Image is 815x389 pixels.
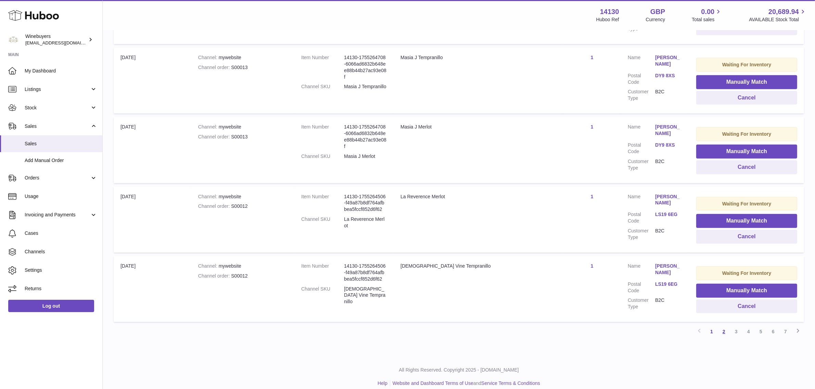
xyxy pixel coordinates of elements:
a: [PERSON_NAME] [655,124,683,137]
dt: Customer Type [628,89,655,102]
button: Manually Match [696,75,797,89]
p: All Rights Reserved. Copyright 2025 - [DOMAIN_NAME] [108,367,810,373]
dt: Postal Code [628,211,655,224]
span: Sales [25,123,90,130]
dd: B2C [655,297,683,310]
button: Manually Match [696,145,797,159]
a: LS19 6EG [655,211,683,218]
dd: B2C [655,158,683,171]
span: 0.00 [701,7,715,16]
span: Orders [25,175,90,181]
span: Usage [25,193,97,200]
dt: Postal Code [628,281,655,294]
dd: 14130-1755264708-6066ad6832b648ee88b44b27ac93e08f [344,124,387,150]
a: DY9 8XS [655,72,683,79]
td: [DATE] [114,117,191,183]
dt: Item Number [301,193,344,213]
strong: 14130 [600,7,619,16]
button: Manually Match [696,214,797,228]
dt: Name [628,54,655,69]
a: Log out [8,300,94,312]
dt: Name [628,193,655,208]
a: 1 [591,124,594,130]
dd: Masia J Tempranillo [344,83,387,90]
span: [EMAIL_ADDRESS][DOMAIN_NAME] [25,40,101,45]
dt: Postal Code [628,72,655,85]
a: [PERSON_NAME] [655,193,683,206]
dt: Customer Type [628,228,655,241]
dt: Channel SKU [301,286,344,305]
strong: Waiting For Inventory [722,62,771,67]
a: 6 [767,325,779,338]
span: Invoicing and Payments [25,212,90,218]
button: Manually Match [696,284,797,298]
strong: Channel [198,124,219,130]
td: [DATE] [114,48,191,113]
dt: Customer Type [628,158,655,171]
a: 1 [705,325,718,338]
a: 4 [742,325,755,338]
button: Cancel [696,160,797,174]
div: mywebsite [198,124,288,130]
dd: B2C [655,228,683,241]
strong: Channel order [198,134,231,139]
a: 1 [591,194,594,199]
button: Cancel [696,230,797,244]
div: S00013 [198,64,288,71]
dd: B2C [655,89,683,102]
a: 5 [755,325,767,338]
span: Settings [25,267,97,273]
a: 1 [591,263,594,269]
span: Listings [25,86,90,93]
button: Cancel [696,91,797,105]
dd: 14130-1755264708-6066ad6832b648ee88b44b27ac93e08f [344,54,387,80]
strong: Channel order [198,273,231,279]
dt: Customer Type [628,297,655,310]
li: and [390,380,540,387]
div: mywebsite [198,263,288,269]
div: Winebuyers [25,33,87,46]
strong: Waiting For Inventory [722,201,771,206]
div: Masia J Merlot [400,124,556,130]
span: Channels [25,249,97,255]
dt: Name [628,124,655,138]
a: [PERSON_NAME] [655,54,683,67]
a: Service Terms & Conditions [481,380,540,386]
strong: Channel order [198,203,231,209]
span: 20,689.94 [768,7,799,16]
strong: Channel [198,194,219,199]
span: Cases [25,230,97,237]
strong: Waiting For Inventory [722,131,771,137]
div: Masia J Tempranillo [400,54,556,61]
a: Website and Dashboard Terms of Use [393,380,473,386]
div: S00012 [198,203,288,210]
div: [DEMOGRAPHIC_DATA] Vine Tempranillo [400,263,556,269]
img: internalAdmin-14130@internal.huboo.com [8,35,18,45]
dt: Name [628,263,655,278]
strong: GBP [650,7,665,16]
span: Returns [25,285,97,292]
div: Huboo Ref [596,16,619,23]
strong: Channel [198,55,219,60]
div: mywebsite [198,193,288,200]
dt: Item Number [301,263,344,282]
a: 7 [779,325,792,338]
dt: Channel SKU [301,153,344,160]
div: Currency [646,16,665,23]
dt: Postal Code [628,142,655,155]
span: Total sales [692,16,722,23]
dd: 14130-1755264506-f49a87b8df764afbbea5fccf852d6f62 [344,263,387,282]
dd: Masia J Merlot [344,153,387,160]
dd: La Reverence Merlot [344,216,387,229]
a: DY9 8XS [655,142,683,148]
strong: Channel [198,263,219,269]
strong: Waiting For Inventory [722,270,771,276]
a: [PERSON_NAME] [655,263,683,276]
td: [DATE] [114,256,191,322]
a: Help [378,380,387,386]
td: [DATE] [114,187,191,253]
span: Sales [25,140,97,147]
dt: Item Number [301,54,344,80]
a: 20,689.94 AVAILABLE Stock Total [749,7,807,23]
div: S00012 [198,273,288,279]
